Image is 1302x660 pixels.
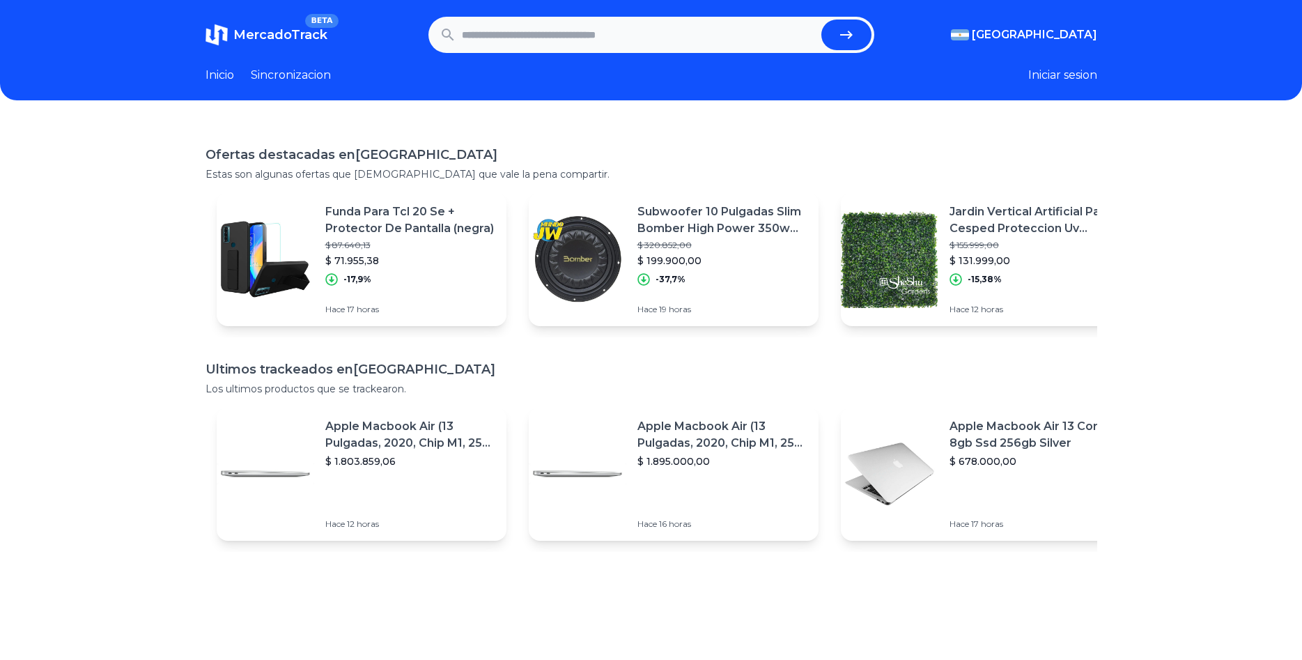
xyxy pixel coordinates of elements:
p: Hace 17 horas [950,519,1119,530]
p: $ 1.803.859,06 [325,454,495,468]
p: $ 71.955,38 [325,254,495,268]
p: Funda Para Tcl 20 Se + Protector De Pantalla (negra) [325,204,495,237]
h1: Ofertas destacadas en [GEOGRAPHIC_DATA] [206,145,1097,164]
img: Featured image [217,425,314,523]
p: Hace 17 horas [325,304,495,315]
p: Hace 16 horas [637,519,807,530]
p: Jardin Vertical Artificial Panel Cesped Proteccion Uv Pack12 [950,204,1119,237]
h1: Ultimos trackeados en [GEOGRAPHIC_DATA] [206,360,1097,379]
a: Featured imageApple Macbook Air (13 Pulgadas, 2020, Chip M1, 256 Gb De Ssd, 8 Gb De Ram) - Plata$... [529,407,819,541]
button: Iniciar sesion [1028,67,1097,84]
p: $ 1.895.000,00 [637,454,807,468]
p: Hace 12 horas [325,519,495,530]
img: MercadoTrack [206,24,228,46]
p: Estas son algunas ofertas que [DEMOGRAPHIC_DATA] que vale la pena compartir. [206,167,1097,181]
a: Featured imageApple Macbook Air (13 Pulgadas, 2020, Chip M1, 256 Gb De Ssd, 8 Gb De Ram) - Plata$... [217,407,506,541]
p: Hace 19 horas [637,304,807,315]
img: Featured image [529,210,626,308]
a: Sincronizacion [251,67,331,84]
a: Featured imageFunda Para Tcl 20 Se + Protector De Pantalla (negra)$ 87.640,13$ 71.955,38-17,9%Hac... [217,192,506,326]
img: Featured image [529,425,626,523]
p: -15,38% [968,274,1002,285]
p: Apple Macbook Air (13 Pulgadas, 2020, Chip M1, 256 Gb De Ssd, 8 Gb De Ram) - Plata [637,418,807,452]
p: $ 199.900,00 [637,254,807,268]
img: Featured image [841,210,938,308]
button: [GEOGRAPHIC_DATA] [951,26,1097,43]
p: $ 320.852,00 [637,240,807,251]
p: -17,9% [343,274,371,285]
p: Hace 12 horas [950,304,1119,315]
p: -37,7% [656,274,685,285]
a: Featured imageJardin Vertical Artificial Panel Cesped Proteccion Uv Pack12$ 155.999,00$ 131.999,0... [841,192,1131,326]
p: $ 678.000,00 [950,454,1119,468]
p: Subwoofer 10 Pulgadas Slim Bomber High Power 350w Bicho [637,204,807,237]
p: $ 131.999,00 [950,254,1119,268]
p: $ 87.640,13 [325,240,495,251]
img: Argentina [951,29,969,40]
span: [GEOGRAPHIC_DATA] [972,26,1097,43]
a: MercadoTrackBETA [206,24,327,46]
img: Featured image [217,210,314,308]
a: Featured imageApple Macbook Air 13 Core I5 8gb Ssd 256gb Silver$ 678.000,00Hace 17 horas [841,407,1131,541]
a: Featured imageSubwoofer 10 Pulgadas Slim Bomber High Power 350w Bicho$ 320.852,00$ 199.900,00-37,... [529,192,819,326]
img: Featured image [841,425,938,523]
p: $ 155.999,00 [950,240,1119,251]
p: Los ultimos productos que se trackearon. [206,382,1097,396]
p: Apple Macbook Air (13 Pulgadas, 2020, Chip M1, 256 Gb De Ssd, 8 Gb De Ram) - Plata [325,418,495,452]
p: Apple Macbook Air 13 Core I5 8gb Ssd 256gb Silver [950,418,1119,452]
span: MercadoTrack [233,27,327,43]
span: BETA [305,14,338,28]
a: Inicio [206,67,234,84]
